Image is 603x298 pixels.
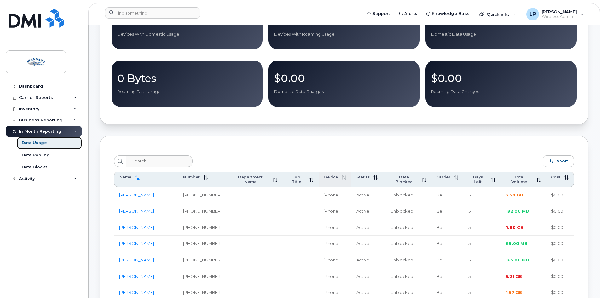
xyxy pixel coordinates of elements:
[522,8,588,20] div: Lindsey Pate
[463,219,501,236] td: 5
[351,219,385,236] td: Active
[385,219,431,236] td: Unblocked
[351,236,385,252] td: Active
[356,175,370,179] span: Status
[432,10,470,17] span: Knowledge Base
[506,225,524,230] span: 7.80 GB
[274,73,414,84] p: $0.00
[351,187,385,203] td: Active
[463,236,501,252] td: 5
[542,14,577,19] span: Wireless Admin
[475,8,521,20] div: Quicklinks
[319,187,351,203] td: iPhone
[431,252,463,268] td: Bell
[117,89,257,95] p: Roaming Data Usage
[551,175,560,179] span: Cost
[431,187,463,203] td: Bell
[372,10,390,17] span: Support
[404,10,417,17] span: Alerts
[351,268,385,285] td: Active
[119,208,154,213] a: [PERSON_NAME]
[385,187,431,203] td: Unblocked
[506,290,522,295] span: 1.57 GB
[542,9,577,14] span: [PERSON_NAME]
[385,252,431,268] td: Unblocked
[463,187,501,203] td: 5
[119,225,154,230] a: [PERSON_NAME]
[274,89,414,95] p: Domestic Data Charges
[506,257,529,262] span: 165.00 MB
[506,241,527,246] span: 69.00 MB
[487,12,510,17] span: Quicklinks
[105,7,200,19] input: Find something...
[436,175,450,179] span: Carrier
[324,175,338,179] span: Device
[385,236,431,252] td: Unblocked
[431,32,571,37] p: Domestic Data Usage
[431,89,571,95] p: Roaming Data Charges
[506,274,522,279] span: 5.21 GB
[431,203,463,219] td: Bell
[232,175,269,184] span: Department Name
[119,241,154,246] a: [PERSON_NAME]
[546,268,574,285] td: $0.00
[463,203,501,219] td: 5
[546,252,574,268] td: $0.00
[390,175,418,184] span: Data Blocked
[178,203,227,219] td: [PHONE_NUMBER]
[183,175,200,179] span: Number
[126,155,193,167] input: Search...
[468,175,487,184] span: Days Left
[117,15,257,26] p: 107
[178,236,227,252] td: [PHONE_NUMBER]
[506,192,523,197] span: 2.50 GB
[431,236,463,252] td: Bell
[422,7,474,20] a: Knowledge Base
[319,268,351,285] td: iPhone
[431,268,463,285] td: Bell
[119,274,154,279] a: [PERSON_NAME]
[274,32,414,37] p: Devices With Roaming Usage
[529,10,536,18] span: LP
[178,252,227,268] td: [PHONE_NUMBER]
[546,203,574,219] td: $0.00
[178,187,227,203] td: [PHONE_NUMBER]
[117,32,257,37] p: Devices With Domestic Usage
[119,290,154,295] a: [PERSON_NAME]
[119,257,154,262] a: [PERSON_NAME]
[351,252,385,268] td: Active
[506,175,533,184] span: Total Volume
[546,187,574,203] td: $0.00
[463,252,501,268] td: 5
[385,203,431,219] td: Unblocked
[178,219,227,236] td: [PHONE_NUMBER]
[117,73,257,84] p: 0 Bytes
[351,203,385,219] td: Active
[431,219,463,236] td: Bell
[554,159,568,163] span: Export
[431,73,571,84] p: $0.00
[319,252,351,268] td: iPhone
[543,155,574,167] button: Export
[385,268,431,285] td: Unblocked
[363,7,394,20] a: Support
[119,192,154,197] a: [PERSON_NAME]
[546,236,574,252] td: $0.00
[274,15,414,26] p: 0
[319,219,351,236] td: iPhone
[546,219,574,236] td: $0.00
[394,7,422,20] a: Alerts
[178,268,227,285] td: [PHONE_NUMBER]
[319,236,351,252] td: iPhone
[119,175,131,179] span: Name
[506,208,529,213] span: 192.00 MB
[431,15,571,26] p: 342.13 GB
[319,203,351,219] td: iPhone
[287,175,306,184] span: Job Title
[463,268,501,285] td: 5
